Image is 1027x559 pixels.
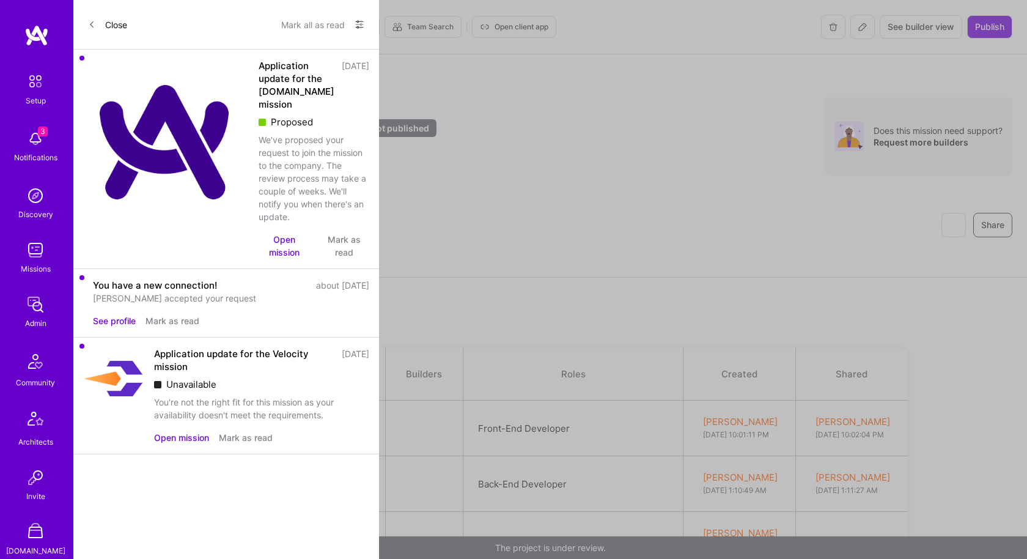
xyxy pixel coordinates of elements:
[93,314,136,327] button: See profile
[14,151,57,164] div: Notifications
[23,127,48,151] img: bell
[83,347,144,409] img: Company Logo
[259,233,309,259] button: Open mission
[21,262,51,275] div: Missions
[219,431,273,444] button: Mark as read
[342,59,369,111] div: [DATE]
[23,465,48,490] img: Invite
[93,292,369,305] div: [PERSON_NAME] accepted your request
[26,94,46,107] div: Setup
[26,490,45,503] div: Invite
[16,376,55,389] div: Community
[154,431,209,444] button: Open mission
[23,292,48,317] img: admin teamwork
[259,59,334,111] div: Application update for the [DOMAIN_NAME] mission
[83,59,249,225] img: Company Logo
[342,347,369,373] div: [DATE]
[18,435,53,448] div: Architects
[23,238,48,262] img: teamwork
[154,378,369,391] div: Unavailable
[281,15,345,34] button: Mark all as read
[154,396,369,421] div: You're not the right fit for this mission as your availability doesn't meet the requirements.
[24,24,49,46] img: logo
[259,133,369,223] div: We've proposed your request to join the mission to the company. The review process may take a cou...
[6,544,65,557] div: [DOMAIN_NAME]
[316,279,369,292] div: about [DATE]
[21,406,50,435] img: Architects
[23,520,48,544] img: A Store
[21,347,50,376] img: Community
[23,68,48,94] img: setup
[25,317,46,330] div: Admin
[259,116,369,128] div: Proposed
[18,208,53,221] div: Discovery
[88,15,127,34] button: Close
[38,127,48,136] span: 3
[319,233,369,259] button: Mark as read
[23,183,48,208] img: discovery
[154,347,334,373] div: Application update for the Velocity mission
[93,279,217,292] div: You have a new connection!
[145,314,199,327] button: Mark as read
